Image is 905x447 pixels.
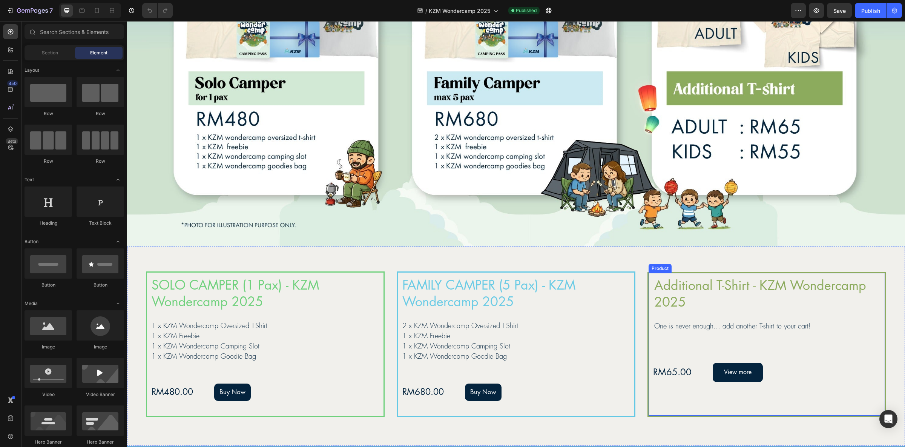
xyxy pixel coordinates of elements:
[90,49,107,56] span: Element
[855,3,887,18] button: Publish
[275,360,318,382] div: RM680.00
[338,362,374,380] button: Buy Now
[586,342,636,361] button: <p>View more</p>
[25,238,38,245] span: Button
[112,174,124,186] span: Toggle open
[597,346,624,357] p: View more
[3,3,56,18] button: 7
[127,21,905,447] iframe: Design area
[861,7,880,15] div: Publish
[25,220,72,227] div: Heading
[77,158,124,165] div: Row
[425,7,427,15] span: /
[77,220,124,227] div: Text Block
[77,282,124,288] div: Button
[112,64,124,76] span: Toggle open
[6,138,18,144] div: Beta
[275,330,455,341] p: 1 x KZM Wondercamp Goodie Bag
[526,256,753,290] h2: Additional T-Shirt - KZM Wondercamp 2025
[275,255,503,290] h2: FAMILY CAMPER (5 Pax) - KZM Wondercamp 2025
[516,7,537,14] span: Published
[25,110,72,117] div: Row
[77,344,124,350] div: Image
[523,244,543,251] div: Product
[77,439,124,445] div: Hero Banner
[827,3,852,18] button: Save
[25,176,34,183] span: Text
[527,300,707,310] p: One is never enough… add another T-shirt to your cart!
[25,300,38,307] span: Media
[429,7,490,15] span: KZM Wondercamp 2025
[77,391,124,398] div: Video Banner
[879,410,897,428] div: Open Intercom Messenger
[7,80,18,86] div: 450
[343,364,369,378] div: Buy Now
[275,300,455,310] p: 2 x KZM Wondercamp Oversized T-Shirt
[25,282,72,288] div: Button
[112,297,124,310] span: Toggle open
[25,158,72,165] div: Row
[112,236,124,248] span: Toggle open
[77,110,124,117] div: Row
[25,391,72,398] div: Video
[25,24,124,39] input: Search Sections & Elements
[25,344,72,350] div: Image
[275,320,455,330] p: 1 x KZM Wondercamp Camping Slot
[42,49,58,56] span: Section
[142,3,173,18] div: Undo/Redo
[25,67,39,74] span: Layout
[275,310,455,320] p: 1 x KZM Freebie
[833,8,846,14] span: Save
[525,340,565,362] div: RM65.00
[25,439,72,445] div: Hero Banner
[49,6,53,15] p: 7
